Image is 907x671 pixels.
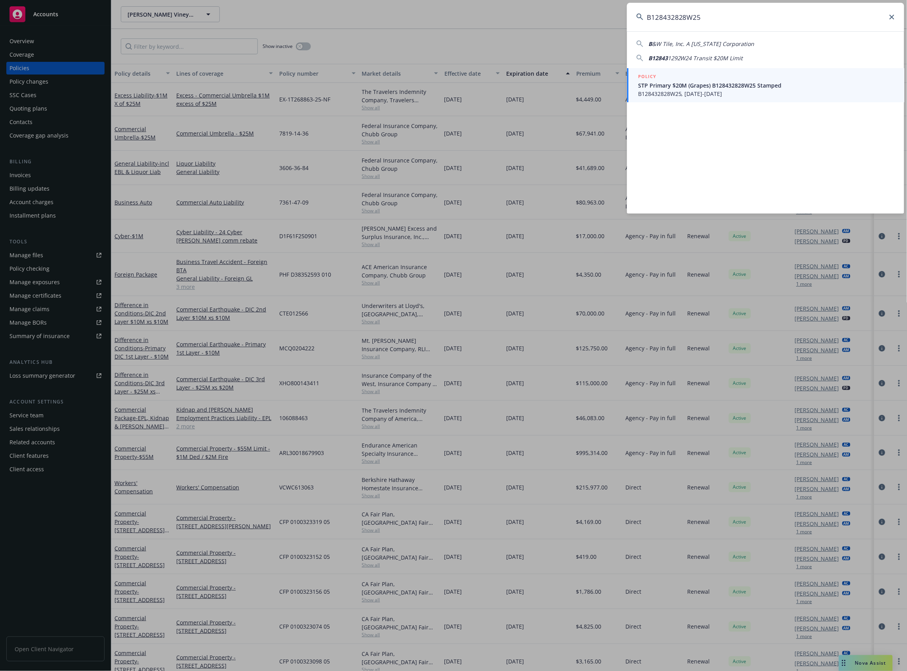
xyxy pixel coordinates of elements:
span: STP Primary $20M (Grapes) B128432828W25 Stamped [638,81,895,90]
span: &W Tile, Inc. A [US_STATE] Corporation [652,40,755,48]
span: B128432828W25, [DATE]-[DATE] [638,90,895,98]
span: B [648,40,652,48]
a: POLICYSTP Primary $20M (Grapes) B128432828W25 StampedB128432828W25, [DATE]-[DATE] [627,68,904,102]
span: 1292W24 Transit $20M Limit [668,54,743,62]
span: B12843 [648,54,668,62]
input: Search... [627,3,904,31]
h5: POLICY [638,73,656,80]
